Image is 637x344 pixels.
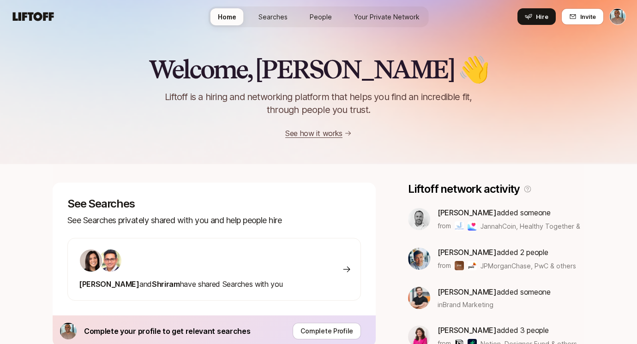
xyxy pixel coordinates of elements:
p: added 3 people [438,324,577,336]
p: from [438,260,451,271]
p: Liftoff network activity [408,183,520,196]
span: Hire [536,12,548,21]
p: See Searches [67,197,361,210]
span: Searches [258,12,288,22]
button: Hire [517,8,556,25]
a: Searches [251,8,295,25]
p: Complete Profile [300,326,353,337]
p: added someone [438,207,582,219]
img: PwC [468,261,477,270]
img: JannahCoin [455,221,464,231]
img: ACg8ocKEKRaDdLI4UrBIVgU4GlSDRsaw4FFi6nyNfamyhzdGAwDX=s160-c [408,248,430,270]
img: 71d7b91d_d7cb_43b4_a7ea_a9b2f2cc6e03.jpg [80,249,102,272]
span: Shriram [152,279,180,289]
span: [PERSON_NAME] [79,279,139,289]
span: in Brand Marketing [438,300,493,309]
span: have shared Searches with you [79,279,282,289]
span: People [310,12,332,22]
p: from [438,220,451,231]
img: c1b10a7b_a438_4f37_9af7_bf91a339076e.jpg [99,249,121,272]
a: Your Private Network [347,8,427,25]
img: Suhail Maqsood [610,9,625,24]
h2: Welcome, [PERSON_NAME] 👋 [149,55,489,83]
p: Liftoff is a hiring and networking platform that helps you find an incredible fit, through people... [153,90,484,116]
span: [PERSON_NAME] [438,287,497,297]
span: JPMorganChase, PwC & others [481,261,576,271]
span: JannahCoin, Healthy Together & others [481,222,602,230]
a: See how it works [285,129,343,138]
span: Home [218,12,236,22]
img: Healthy Together [468,221,477,231]
button: Invite [561,8,604,25]
a: Home [210,8,244,25]
p: added someone [438,286,551,298]
span: [PERSON_NAME] [438,208,497,217]
button: Suhail Maqsood [609,8,626,25]
span: [PERSON_NAME] [438,326,497,335]
img: b2396fd6_4056_44af_81d7_fa60a6f144c7.jpg [60,323,77,339]
span: and [139,279,152,289]
p: added 2 people [438,246,576,258]
span: [PERSON_NAME] [438,248,497,257]
a: People [302,8,339,25]
img: 64349cb3_d805_4e48_8fe1_474e7050d9fa.jpg [408,287,430,309]
button: Complete Profile [293,323,361,339]
p: See Searches privately shared with you and help people hire [67,214,361,227]
span: Invite [580,12,596,21]
span: Your Private Network [354,12,420,22]
img: 9249c225_a082_46be_8bf6_cf72d472fc9e.jpg [408,208,430,230]
img: JPMorganChase [455,261,464,270]
p: Complete your profile to get relevant searches [84,325,250,337]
